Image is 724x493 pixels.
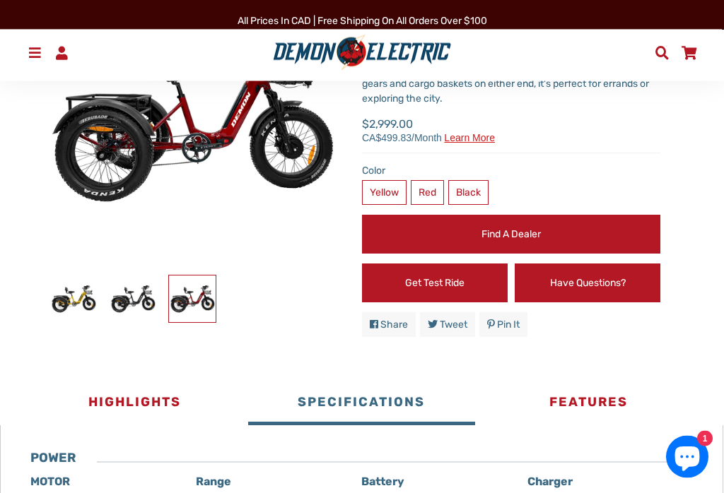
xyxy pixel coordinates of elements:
strong: Battery [361,475,404,489]
label: Yellow [362,181,407,206]
button: Specifications [248,384,475,426]
label: Red [411,181,444,206]
button: Highlights [21,384,248,426]
span: Pin it [497,319,520,331]
img: Demon Electric logo [268,35,456,71]
img: Trinity Foldable E-Trike [50,276,97,323]
strong: Charger [527,475,573,489]
span: Share [380,319,408,331]
span: $2,999.00 [362,117,495,143]
strong: MOTOR [30,475,70,489]
label: Black [448,181,489,206]
button: Features [475,384,702,426]
a: Have Questions? [515,264,660,303]
img: Trinity Foldable E-Trike [110,276,156,323]
inbox-online-store-chat: Shopify online store chat [662,436,713,482]
img: Trinity Foldable E-Trike [169,276,216,323]
strong: Range [196,475,231,489]
label: Color [362,164,660,179]
span: All Prices in CAD | Free shipping on all orders over $100 [238,15,487,27]
a: Find a Dealer [362,215,660,254]
a: Get Test Ride [362,264,508,303]
span: Tweet [440,319,467,331]
h3: POWER [30,451,76,467]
